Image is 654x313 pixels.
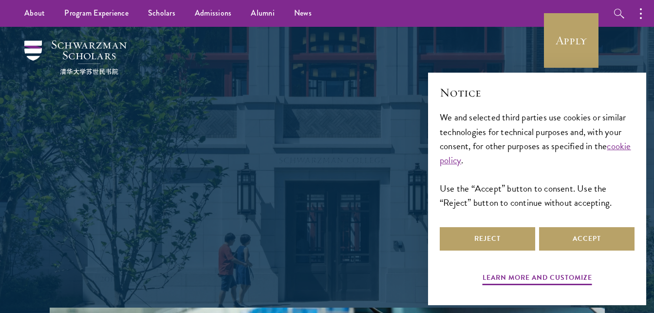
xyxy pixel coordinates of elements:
div: We and selected third parties use cookies or similar technologies for technical purposes and, wit... [440,110,635,209]
img: Schwarzman Scholars [24,40,127,75]
a: cookie policy [440,139,631,167]
button: Reject [440,227,535,251]
button: Accept [539,227,635,251]
h2: Notice [440,84,635,101]
a: Apply [544,13,598,68]
button: Learn more and customize [483,272,592,287]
